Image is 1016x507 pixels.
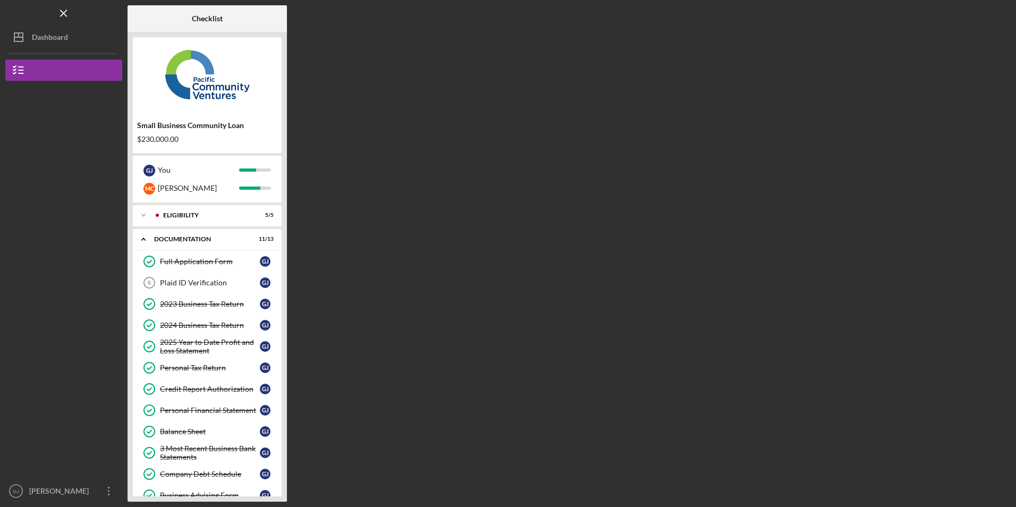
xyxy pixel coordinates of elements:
[138,485,276,506] a: Business Advising FormGJ
[160,257,260,266] div: Full Application Form
[154,236,247,242] div: Documentation
[138,400,276,421] a: Personal Financial StatementGJ
[160,385,260,393] div: Credit Report Authorization
[13,488,19,494] text: GJ
[260,299,270,309] div: G J
[255,212,274,218] div: 5 / 5
[160,278,260,287] div: Plaid ID Verification
[138,463,276,485] a: Company Debt ScheduleGJ
[138,293,276,315] a: 2023 Business Tax ReturnGJ
[148,280,151,286] tspan: 6
[133,43,282,106] img: Product logo
[260,469,270,479] div: G J
[32,27,68,50] div: Dashboard
[5,480,122,502] button: GJ[PERSON_NAME]
[260,447,270,458] div: G J
[260,490,270,501] div: G J
[5,27,122,48] button: Dashboard
[138,378,276,400] a: Credit Report AuthorizationGJ
[158,179,239,197] div: [PERSON_NAME]
[192,14,223,23] b: Checklist
[260,256,270,267] div: G J
[158,161,239,179] div: You
[138,336,276,357] a: 2025 Year to Date Profit and Loss StatementGJ
[137,121,277,130] div: Small Business Community Loan
[260,384,270,394] div: G J
[160,406,260,415] div: Personal Financial Statement
[138,442,276,463] a: 3 Most Recent Business Bank StatementsGJ
[260,426,270,437] div: G J
[138,251,276,272] a: Full Application FormGJ
[260,320,270,331] div: G J
[160,444,260,461] div: 3 Most Recent Business Bank Statements
[260,277,270,288] div: G J
[160,321,260,329] div: 2024 Business Tax Return
[160,470,260,478] div: Company Debt Schedule
[260,362,270,373] div: G J
[160,364,260,372] div: Personal Tax Return
[138,357,276,378] a: Personal Tax ReturnGJ
[160,300,260,308] div: 2023 Business Tax Return
[143,183,155,195] div: M C
[163,212,247,218] div: Eligibility
[138,272,276,293] a: 6Plaid ID VerificationGJ
[143,165,155,176] div: G J
[160,491,260,500] div: Business Advising Form
[260,405,270,416] div: G J
[160,427,260,436] div: Balance Sheet
[138,315,276,336] a: 2024 Business Tax ReturnGJ
[160,338,260,355] div: 2025 Year to Date Profit and Loss Statement
[137,135,277,143] div: $230,000.00
[138,421,276,442] a: Balance SheetGJ
[255,236,274,242] div: 11 / 13
[260,341,270,352] div: G J
[27,480,96,504] div: [PERSON_NAME]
